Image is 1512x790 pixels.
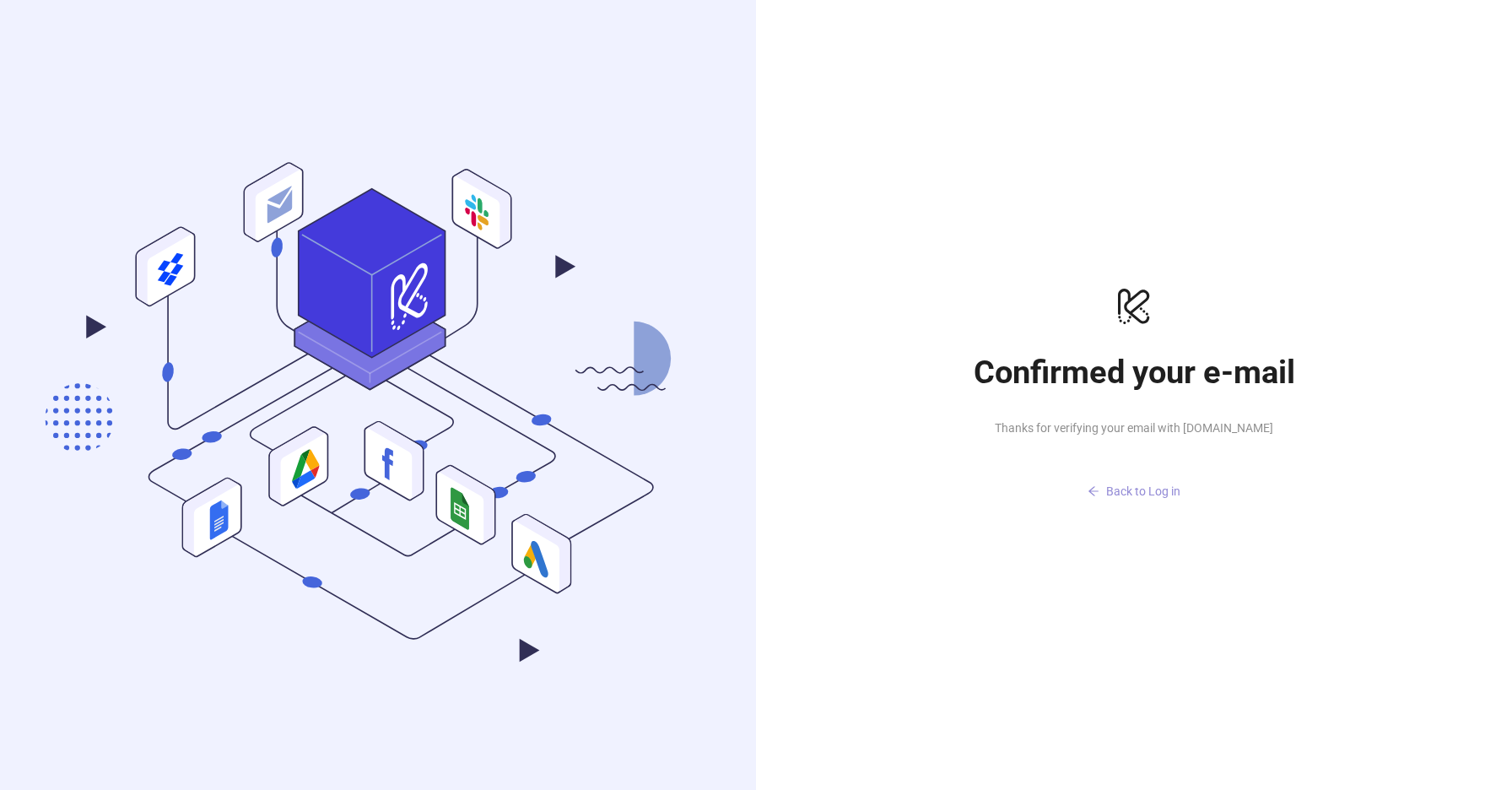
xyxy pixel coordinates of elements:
span: arrow-left [1088,485,1099,497]
a: Back to Log in [965,451,1303,505]
span: Thanks for verifying your email with [DOMAIN_NAME] [965,419,1303,437]
h1: Confirmed your e-mail [965,353,1303,392]
button: Back to Log in [965,478,1303,505]
span: Back to Log in [1106,484,1180,498]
